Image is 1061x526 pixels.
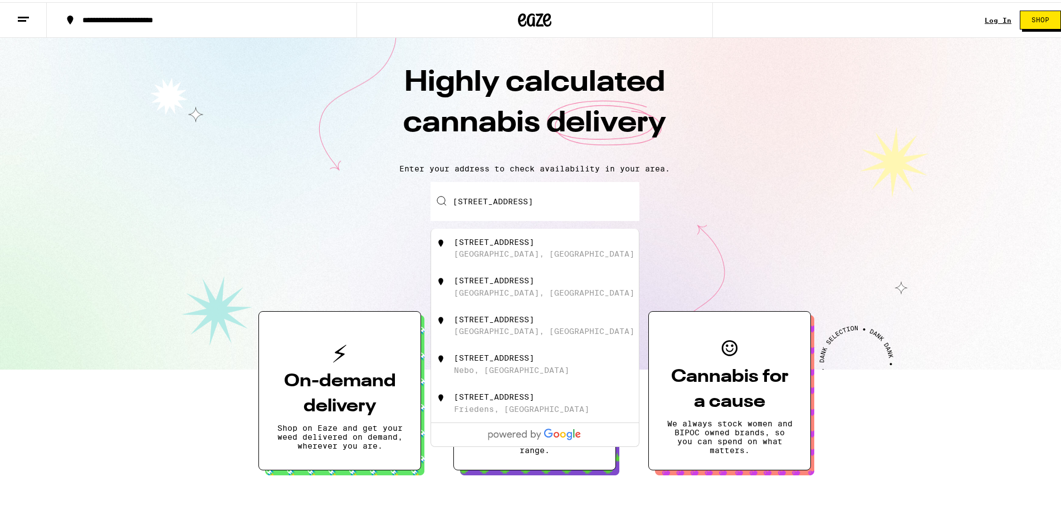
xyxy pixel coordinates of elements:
button: Shop [1020,8,1061,27]
div: [GEOGRAPHIC_DATA], [GEOGRAPHIC_DATA] [454,286,634,295]
p: We always stock women and BIPOC owned brands, so you can spend on what matters. [667,417,793,453]
div: [STREET_ADDRESS] [454,390,534,399]
div: [GEOGRAPHIC_DATA], [GEOGRAPHIC_DATA] [454,325,634,333]
button: Cannabis for a causeWe always stock women and BIPOC owned brands, so you can spend on what matters. [648,309,811,468]
div: [STREET_ADDRESS] [454,313,534,322]
div: [STREET_ADDRESS] [454,274,534,283]
img: 212 Cappuccino Drive [436,351,447,362]
a: Log In [985,14,1011,22]
img: 212 Cappucino Way [436,274,447,285]
p: Enter your address to check availability in your area. [11,162,1058,171]
div: Friedens, [GEOGRAPHIC_DATA] [454,402,589,411]
span: Hi. Need any help? [7,8,80,17]
div: [STREET_ADDRESS] [454,235,534,244]
h3: Cannabis for a cause [667,362,793,412]
span: Shop [1031,14,1049,21]
input: Enter your delivery address [431,180,639,219]
p: Shop on Eaze and get your weed delivered on demand, wherever you are. [277,421,403,448]
div: [GEOGRAPHIC_DATA], [GEOGRAPHIC_DATA] [454,247,634,256]
img: 212 Cappuccino Way [436,313,447,324]
img: 212 Cappucino Way [436,235,447,247]
div: Nebo, [GEOGRAPHIC_DATA] [454,363,569,372]
img: 212 Cappuccino Lane [436,390,447,401]
button: On-demand deliveryShop on Eaze and get your weed delivered on demand, wherever you are. [258,309,421,468]
h1: Highly calculated cannabis delivery [340,61,730,153]
div: [STREET_ADDRESS] [454,351,534,360]
h3: On-demand delivery [277,367,403,417]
